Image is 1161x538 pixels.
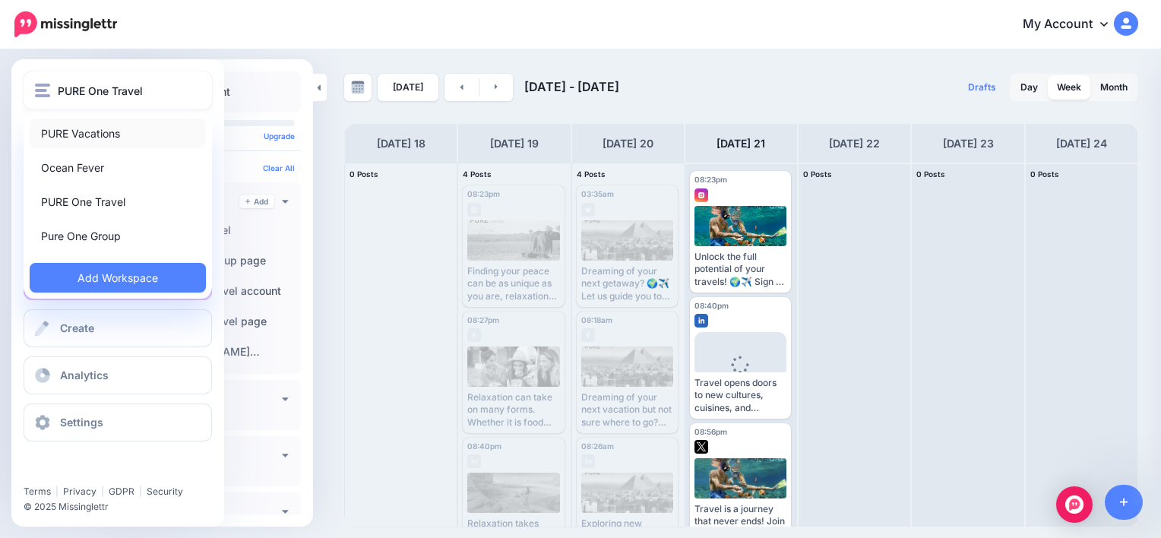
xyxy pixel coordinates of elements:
[467,203,481,217] img: instagram-grey-square.png
[1048,75,1090,100] a: Week
[1091,75,1137,100] a: Month
[467,454,481,468] img: linkedin-grey-square.png
[63,486,96,497] a: Privacy
[694,377,786,414] div: Travel opens doors to new cultures, cuisines, and connections! 🌍✈️ Join our community to share yo...
[959,74,1005,101] a: Drafts
[467,441,501,451] span: 08:40pm
[694,188,708,202] img: instagram-square.png
[581,454,595,468] img: linkedin-grey-square.png
[720,356,761,395] div: Loading
[829,134,880,153] h4: [DATE] 22
[60,369,109,381] span: Analytics
[139,486,142,497] span: |
[577,169,606,179] span: 4 Posts
[24,403,212,441] a: Settings
[467,265,559,302] div: Finding your peace can be as unique as you are, relaxation truly has no one-size-fits-all. What's...
[24,486,51,497] a: Terms
[603,134,653,153] h4: [DATE] 20
[24,464,139,479] iframe: Twitter Follow Button
[24,309,212,347] a: Create
[60,416,103,429] span: Settings
[581,189,614,198] span: 03:35am
[581,328,595,342] img: facebook-grey-square.png
[14,11,117,37] img: Missinglettr
[581,203,595,217] img: twitter-grey-square.png
[30,221,206,251] a: Pure One Group
[30,153,206,182] a: Ocean Fever
[377,134,425,153] h4: [DATE] 18
[147,486,183,497] a: Security
[916,169,945,179] span: 0 Posts
[694,175,727,184] span: 08:23pm
[467,328,481,342] img: facebook-grey-square.png
[694,301,729,310] span: 08:40pm
[803,169,832,179] span: 0 Posts
[1056,134,1107,153] h4: [DATE] 24
[467,189,500,198] span: 08:23pm
[30,263,206,293] a: Add Workspace
[378,74,438,101] a: [DATE]
[24,499,221,514] li: © 2025 Missinglettr
[717,134,765,153] h4: [DATE] 21
[694,440,708,454] img: twitter-square.png
[30,119,206,148] a: PURE Vacations
[351,81,365,94] img: calendar-grey-darker.png
[1011,75,1047,100] a: Day
[581,391,673,429] div: Dreaming of your next vacation but not sure where to go? Let us help you find your ideal destinat...
[581,315,612,324] span: 08:18am
[264,131,295,141] a: Upgrade
[694,314,708,328] img: linkedin-square.png
[350,169,378,179] span: 0 Posts
[694,251,786,288] div: Unlock the full potential of your travels! 🌍✈️ Sign up for our newsletter to get the latest updat...
[58,82,143,100] span: PURE One Travel
[30,187,206,217] a: PURE One Travel
[1008,6,1138,43] a: My Account
[490,134,539,153] h4: [DATE] 19
[467,391,559,429] div: Relaxation can take on many forms. Whether it is food with friends, taking a long walk in nature,...
[101,486,104,497] span: |
[239,195,274,208] a: Add
[35,84,50,97] img: menu.png
[581,441,614,451] span: 08:26am
[60,321,94,334] span: Create
[55,486,59,497] span: |
[968,83,996,92] span: Drafts
[24,356,212,394] a: Analytics
[581,265,673,302] div: Dreaming of your next getaway? 🌍✈️ Let us guide you to your perfect destination! Whether it's bea...
[943,134,994,153] h4: [DATE] 23
[1030,169,1059,179] span: 0 Posts
[463,169,492,179] span: 4 Posts
[109,486,134,497] a: GDPR
[1056,486,1093,523] div: Open Intercom Messenger
[694,427,727,436] span: 08:56pm
[24,71,212,109] button: PURE One Travel
[467,315,499,324] span: 08:27pm
[524,79,619,94] span: [DATE] - [DATE]
[263,163,295,172] a: Clear All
